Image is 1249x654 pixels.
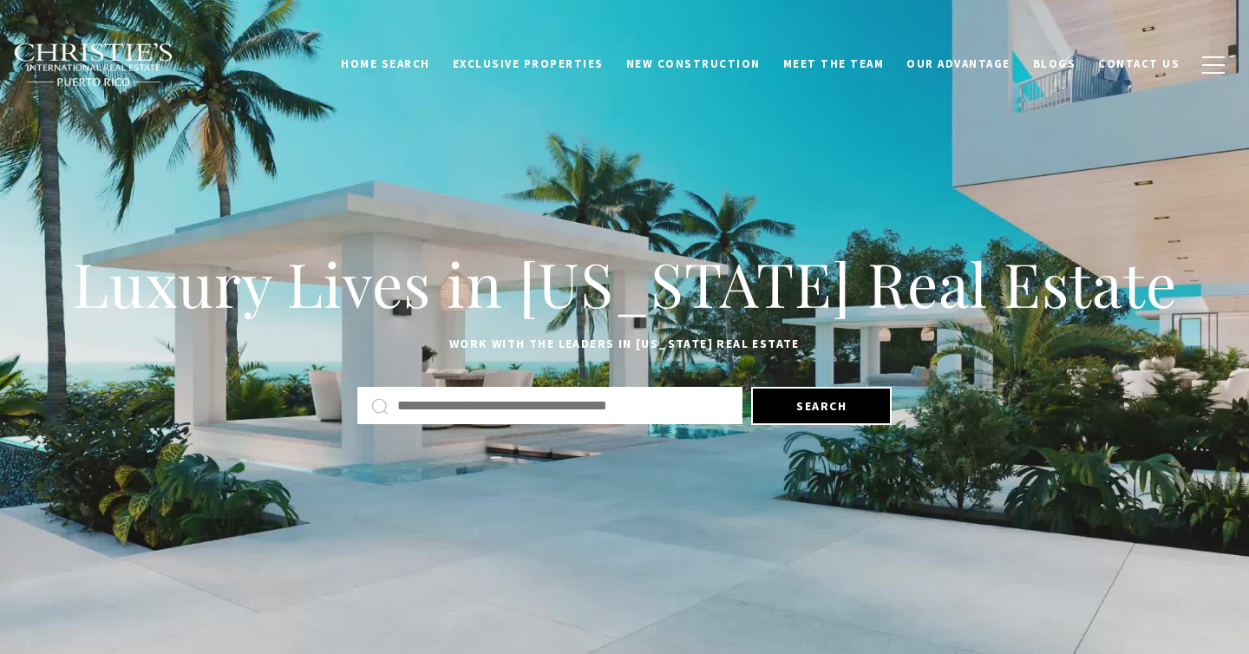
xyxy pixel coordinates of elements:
[615,48,772,81] a: New Construction
[906,56,1010,71] span: Our Advantage
[626,56,761,71] span: New Construction
[13,43,174,88] img: Christie's International Real Estate black text logo
[61,334,1188,355] p: Work with the leaders in [US_STATE] Real Estate
[1022,48,1088,81] a: Blogs
[441,48,615,81] a: Exclusive Properties
[1033,56,1076,71] span: Blogs
[772,48,896,81] a: Meet the Team
[330,48,441,81] a: Home Search
[1098,56,1180,71] span: Contact Us
[61,245,1188,322] h1: Luxury Lives in [US_STATE] Real Estate
[453,56,604,71] span: Exclusive Properties
[895,48,1022,81] a: Our Advantage
[751,387,892,425] button: Search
